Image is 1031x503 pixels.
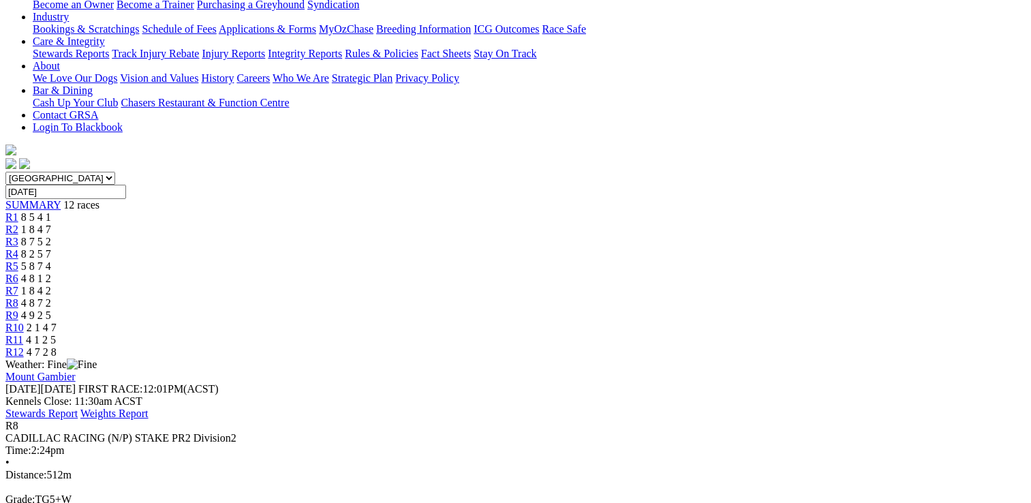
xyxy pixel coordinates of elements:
[21,285,51,296] span: 1 8 4 2
[33,23,1026,35] div: Industry
[268,48,342,59] a: Integrity Reports
[19,158,30,169] img: twitter.svg
[67,359,97,371] img: Fine
[5,383,76,395] span: [DATE]
[33,97,118,108] a: Cash Up Your Club
[33,48,1026,60] div: Care & Integrity
[319,23,373,35] a: MyOzChase
[33,85,93,96] a: Bar & Dining
[33,72,1026,85] div: About
[5,444,31,456] span: Time:
[33,35,105,47] a: Care & Integrity
[5,158,16,169] img: facebook.svg
[332,72,393,84] a: Strategic Plan
[236,72,270,84] a: Careers
[542,23,585,35] a: Race Safe
[21,309,51,321] span: 4 9 2 5
[27,346,57,358] span: 4 7 2 8
[33,97,1026,109] div: Bar & Dining
[5,199,61,211] a: SUMMARY
[395,72,459,84] a: Privacy Policy
[201,72,234,84] a: History
[21,260,51,272] span: 5 8 7 4
[5,432,1026,444] div: CADILLAC RACING (N/P) STAKE PR2 Division2
[5,359,97,370] span: Weather: Fine
[5,334,23,346] a: R11
[5,309,18,321] a: R9
[421,48,471,59] a: Fact Sheets
[5,444,1026,457] div: 2:24pm
[5,408,78,419] a: Stewards Report
[112,48,199,59] a: Track Injury Rebate
[345,48,418,59] a: Rules & Policies
[33,109,98,121] a: Contact GRSA
[5,469,1026,481] div: 512m
[5,395,1026,408] div: Kennels Close: 11:30am ACST
[33,72,117,84] a: We Love Our Dogs
[5,273,18,284] a: R6
[120,72,198,84] a: Vision and Values
[27,322,57,333] span: 2 1 4 7
[33,48,109,59] a: Stewards Reports
[5,144,16,155] img: logo-grsa-white.png
[33,23,139,35] a: Bookings & Scratchings
[5,224,18,235] a: R2
[121,97,289,108] a: Chasers Restaurant & Function Centre
[5,260,18,272] a: R5
[5,297,18,309] a: R8
[5,457,10,468] span: •
[21,211,51,223] span: 8 5 4 1
[202,48,265,59] a: Injury Reports
[376,23,471,35] a: Breeding Information
[78,383,142,395] span: FIRST RACE:
[21,273,51,284] span: 4 8 1 2
[5,322,24,333] a: R10
[5,469,46,481] span: Distance:
[5,420,18,431] span: R8
[78,383,219,395] span: 12:01PM(ACST)
[5,383,41,395] span: [DATE]
[142,23,216,35] a: Schedule of Fees
[33,60,60,72] a: About
[474,23,539,35] a: ICG Outcomes
[5,346,24,358] a: R12
[21,236,51,247] span: 8 7 5 2
[63,199,99,211] span: 12 races
[5,371,76,382] a: Mount Gambier
[474,48,536,59] a: Stay On Track
[21,248,51,260] span: 8 2 5 7
[5,211,18,223] a: R1
[33,11,69,22] a: Industry
[219,23,316,35] a: Applications & Forms
[5,236,18,247] a: R3
[5,248,18,260] a: R4
[5,285,18,296] a: R7
[26,334,56,346] span: 4 1 2 5
[80,408,149,419] a: Weights Report
[33,121,123,133] a: Login To Blackbook
[273,72,329,84] a: Who We Are
[5,185,126,199] input: Select date
[21,224,51,235] span: 1 8 4 7
[21,297,51,309] span: 4 8 7 2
